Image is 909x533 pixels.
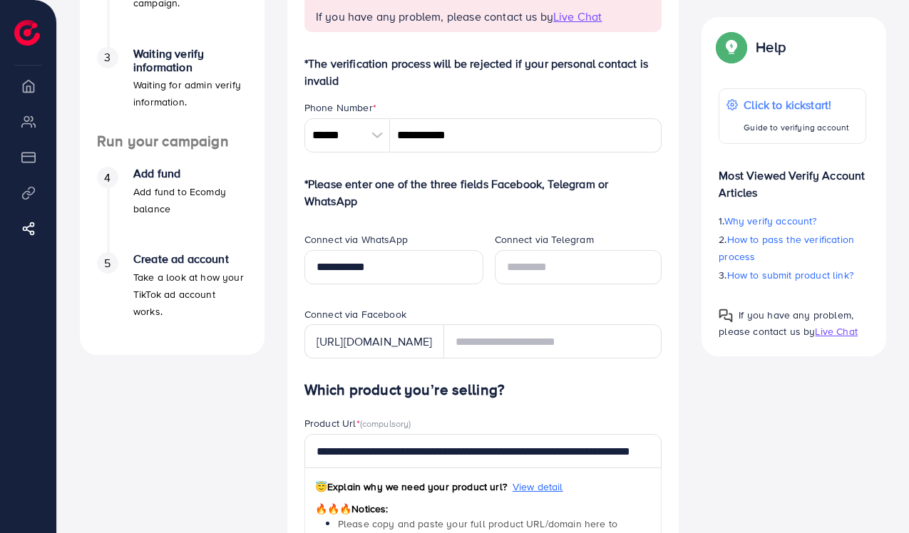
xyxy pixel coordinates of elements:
span: 😇 [315,480,327,494]
span: How to pass the verification process [719,232,854,264]
p: Add fund to Ecomdy balance [133,183,247,217]
img: Popup guide [719,34,744,60]
h4: Waiting verify information [133,47,247,74]
h4: Add fund [133,167,247,180]
h4: Create ad account [133,252,247,266]
h4: Which product you’re selling? [304,381,662,399]
span: If you have any problem, please contact us by [719,308,853,338]
label: Product Url [304,416,411,430]
p: Waiting for admin verify information. [133,76,247,110]
span: Live Chat [815,324,857,338]
span: 🔥🔥🔥 [315,502,351,516]
p: *The verification process will be rejected if your personal contact is invalid [304,55,662,89]
li: Waiting verify information [80,47,265,133]
label: Connect via WhatsApp [304,232,408,247]
span: 4 [104,170,111,186]
span: Live Chat [553,9,602,24]
p: 3. [719,266,866,284]
p: Take a look at how your TikTok ad account works. [133,269,247,320]
span: 3 [104,49,111,66]
img: Popup guide [719,309,733,323]
label: Connect via Telegram [495,232,594,247]
label: Phone Number [304,100,376,115]
span: Notices: [315,502,389,516]
span: (compulsory) [360,417,411,430]
li: Add fund [80,167,265,252]
img: logo [14,20,40,46]
div: [URL][DOMAIN_NAME] [304,324,444,358]
p: Guide to verifying account [744,119,849,136]
iframe: To enrich screen reader interactions, please activate Accessibility in Grammarly extension settings [848,469,898,522]
p: 1. [719,212,866,229]
p: *Please enter one of the three fields Facebook, Telegram or WhatsApp [304,175,662,209]
p: Help [756,38,786,56]
span: If you have any problem, please contact us by [316,9,553,24]
span: Explain why we need your product url? [315,480,507,494]
span: 5 [104,255,111,271]
li: Create ad account [80,252,265,338]
span: View detail [513,480,563,494]
label: Connect via Facebook [304,307,406,321]
p: Most Viewed Verify Account Articles [719,155,866,201]
span: How to submit product link? [727,268,853,282]
p: 2. [719,231,866,265]
h4: Run your campaign [80,133,265,150]
p: Click to kickstart! [744,96,849,113]
span: Why verify account? [724,214,817,228]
